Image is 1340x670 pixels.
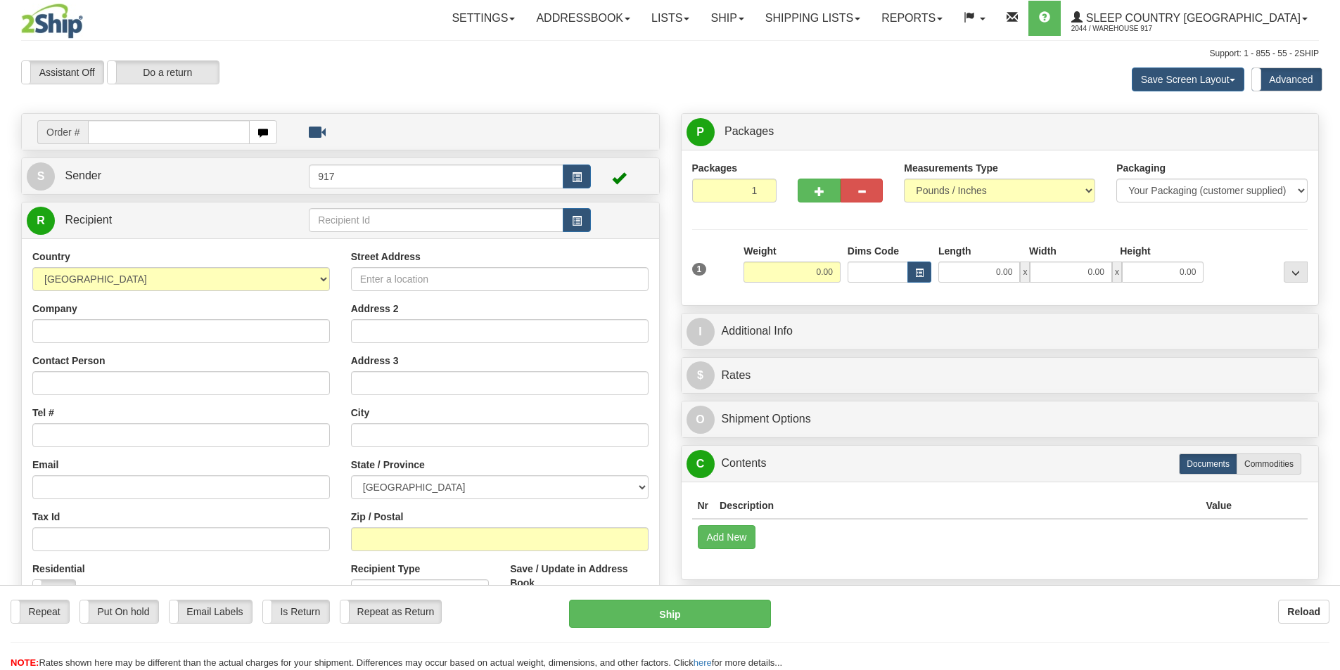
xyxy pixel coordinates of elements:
[33,580,75,603] label: No
[1308,263,1339,406] iframe: chat widget
[1071,22,1177,36] span: 2044 / Warehouse 917
[1083,12,1301,24] span: Sleep Country [GEOGRAPHIC_DATA]
[725,125,774,137] span: Packages
[687,118,715,146] span: P
[698,525,756,549] button: Add New
[1120,244,1151,258] label: Height
[351,354,399,368] label: Address 3
[692,161,738,175] label: Packages
[692,493,715,519] th: Nr
[32,406,54,420] label: Tel #
[687,361,1314,390] a: $Rates
[1029,244,1057,258] label: Width
[27,207,55,235] span: R
[687,318,715,346] span: I
[65,169,101,181] span: Sender
[687,450,715,478] span: C
[27,206,278,235] a: R Recipient
[351,406,369,420] label: City
[755,1,871,36] a: Shipping lists
[21,4,83,39] img: logo2044.jpg
[1132,67,1244,91] button: Save Screen Layout
[692,263,707,276] span: 1
[11,600,69,623] label: Repeat
[938,244,971,258] label: Length
[80,600,158,623] label: Put On hold
[32,562,85,576] label: Residential
[1252,68,1322,91] label: Advanced
[108,61,219,84] label: Do a return
[510,562,648,590] label: Save / Update in Address Book
[309,165,563,188] input: Sender Id
[871,1,953,36] a: Reports
[904,161,998,175] label: Measurements Type
[1200,493,1237,519] th: Value
[1020,262,1030,283] span: x
[694,657,712,668] a: here
[1061,1,1318,36] a: Sleep Country [GEOGRAPHIC_DATA] 2044 / Warehouse 917
[309,208,563,232] input: Recipient Id
[687,117,1314,146] a: P Packages
[1112,262,1122,283] span: x
[525,1,641,36] a: Addressbook
[21,48,1319,60] div: Support: 1 - 855 - 55 - 2SHIP
[351,267,649,291] input: Enter a location
[687,317,1314,346] a: IAdditional Info
[441,1,525,36] a: Settings
[27,162,309,191] a: S Sender
[848,244,899,258] label: Dims Code
[1116,161,1166,175] label: Packaging
[351,250,421,264] label: Street Address
[744,244,776,258] label: Weight
[32,302,77,316] label: Company
[569,600,771,628] button: Ship
[1179,453,1237,475] label: Documents
[351,458,425,472] label: State / Province
[1287,606,1320,617] b: Reload
[11,657,39,668] span: NOTE:
[32,250,70,264] label: Country
[714,493,1200,519] th: Description
[687,449,1314,478] a: CContents
[687,361,715,389] span: $
[170,600,252,623] label: Email Labels
[263,600,329,623] label: Is Return
[340,600,441,623] label: Repeat as Return
[27,162,55,191] span: S
[32,458,58,472] label: Email
[687,406,715,434] span: O
[351,562,421,576] label: Recipient Type
[1237,453,1301,475] label: Commodities
[1278,600,1329,624] button: Reload
[65,214,112,226] span: Recipient
[37,120,88,144] span: Order #
[32,510,60,524] label: Tax Id
[700,1,754,36] a: Ship
[687,405,1314,434] a: OShipment Options
[1284,262,1308,283] div: ...
[351,510,404,524] label: Zip / Postal
[22,61,103,84] label: Assistant Off
[641,1,700,36] a: Lists
[351,302,399,316] label: Address 2
[32,354,105,368] label: Contact Person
